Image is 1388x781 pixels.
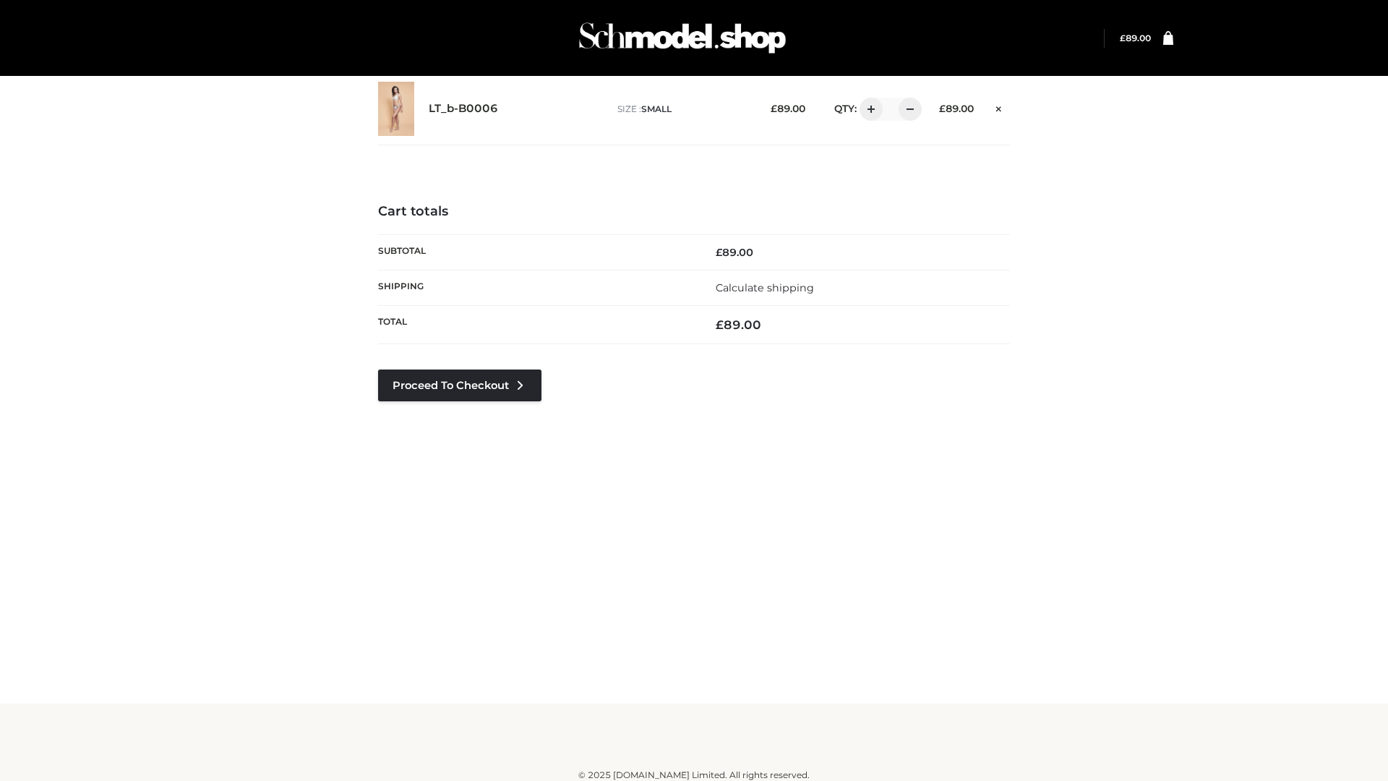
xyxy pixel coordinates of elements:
a: £89.00 [1120,33,1151,43]
a: Remove this item [988,98,1010,116]
span: £ [716,246,722,259]
th: Subtotal [378,234,694,270]
img: LT_b-B0006 - SMALL [378,82,414,136]
bdi: 89.00 [1120,33,1151,43]
bdi: 89.00 [771,103,805,114]
span: £ [939,103,946,114]
a: LT_b-B0006 [429,102,498,116]
img: Schmodel Admin 964 [574,9,791,67]
th: Shipping [378,270,694,305]
a: Calculate shipping [716,281,814,294]
h4: Cart totals [378,204,1010,220]
span: £ [771,103,777,114]
a: Proceed to Checkout [378,370,541,401]
bdi: 89.00 [939,103,974,114]
span: £ [716,317,724,332]
th: Total [378,306,694,344]
bdi: 89.00 [716,317,761,332]
span: SMALL [641,103,672,114]
span: £ [1120,33,1126,43]
p: size : [617,103,748,116]
div: QTY: [820,98,917,121]
bdi: 89.00 [716,246,753,259]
